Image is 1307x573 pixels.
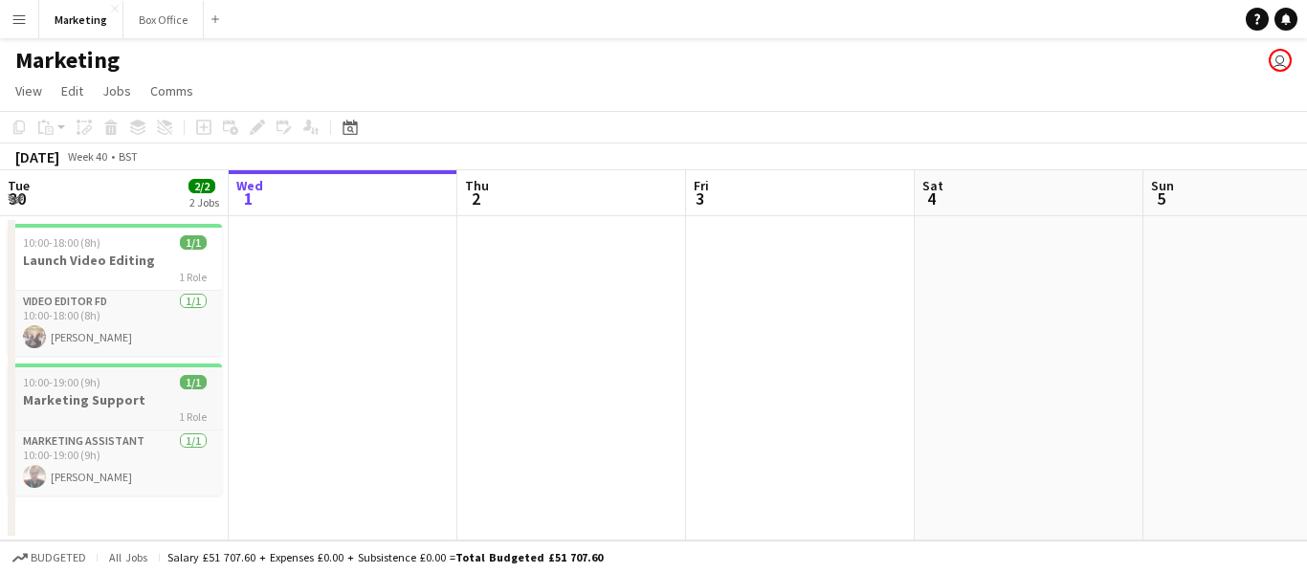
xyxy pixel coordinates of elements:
span: 10:00-19:00 (9h) [23,375,100,389]
span: Sun [1151,177,1174,194]
app-card-role: Marketing Assistant1/110:00-19:00 (9h)[PERSON_NAME] [8,430,222,496]
div: [DATE] [15,147,59,166]
span: 3 [691,187,709,209]
button: Box Office [123,1,204,38]
span: 10:00-18:00 (8h) [23,235,100,250]
a: View [8,78,50,103]
span: Jobs [102,82,131,99]
button: Marketing [39,1,123,38]
h3: Launch Video Editing [8,252,222,269]
app-job-card: 10:00-19:00 (9h)1/1Marketing Support1 RoleMarketing Assistant1/110:00-19:00 (9h)[PERSON_NAME] [8,364,222,496]
button: Budgeted [10,547,89,568]
span: 1 [233,187,263,209]
span: Sat [922,177,943,194]
span: 5 [1148,187,1174,209]
span: Total Budgeted £51 707.60 [455,550,603,564]
span: 2/2 [188,179,215,193]
span: 30 [5,187,30,209]
app-card-role: Video Editor FD1/110:00-18:00 (8h)[PERSON_NAME] [8,291,222,356]
span: 1/1 [180,235,207,250]
span: Wed [236,177,263,194]
span: 4 [919,187,943,209]
app-job-card: 10:00-18:00 (8h)1/1Launch Video Editing1 RoleVideo Editor FD1/110:00-18:00 (8h)[PERSON_NAME] [8,224,222,356]
span: 2 [462,187,489,209]
span: Thu [465,177,489,194]
span: Comms [150,82,193,99]
h1: Marketing [15,46,120,75]
span: Tue [8,177,30,194]
span: 1 Role [179,270,207,284]
span: View [15,82,42,99]
span: Fri [694,177,709,194]
h3: Marketing Support [8,391,222,408]
div: 2 Jobs [189,195,219,209]
span: Week 40 [63,149,111,164]
span: 1 Role [179,409,207,424]
div: BST [119,149,138,164]
span: All jobs [105,550,151,564]
a: Edit [54,78,91,103]
app-user-avatar: Liveforce Marketing [1269,49,1292,72]
span: Budgeted [31,551,86,564]
div: Salary £51 707.60 + Expenses £0.00 + Subsistence £0.00 = [167,550,603,564]
a: Jobs [95,78,139,103]
a: Comms [143,78,201,103]
span: 1/1 [180,375,207,389]
span: Edit [61,82,83,99]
